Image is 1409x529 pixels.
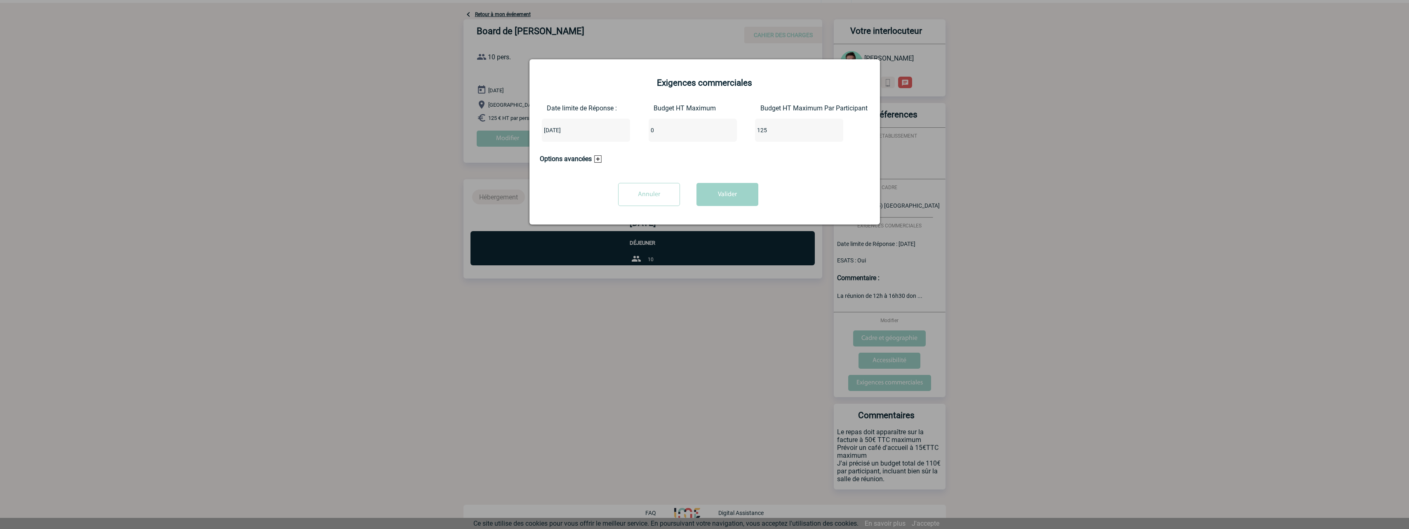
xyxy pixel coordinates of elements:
[760,104,782,112] label: Budget HT Maximum Par Participant
[547,104,566,112] label: Date limite de Réponse :
[618,183,680,206] input: Annuler
[696,183,758,206] button: Valider
[654,104,673,112] label: Budget HT Maximum
[540,155,602,163] h3: Options avancées
[540,78,870,88] h2: Exigences commerciales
